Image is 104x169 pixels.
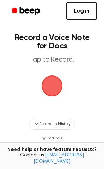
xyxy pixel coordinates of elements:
[12,33,92,50] h1: Record a Voice Note for Docs
[39,121,70,127] span: Recording History
[7,5,46,18] a: Beep
[4,153,100,165] span: Contact us
[34,153,84,164] a: [EMAIL_ADDRESS][DOMAIN_NAME]
[47,135,62,142] span: Settings
[12,56,92,64] p: Tap to Record.
[42,135,62,142] button: Settings
[29,119,75,130] button: Recording History
[42,75,62,96] img: Beep Logo
[66,2,97,20] a: Log in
